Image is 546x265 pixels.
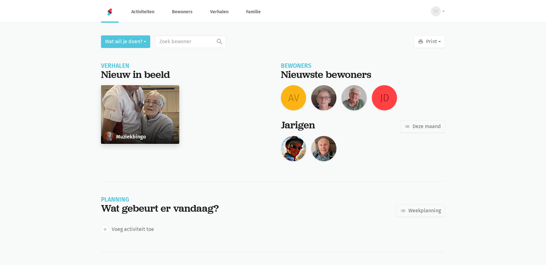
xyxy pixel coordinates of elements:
[341,85,367,110] img: Richard
[281,69,445,80] div: Nieuwste bewoners
[400,120,445,133] a: Deze maand
[404,124,410,129] i: list
[104,131,114,141] img: Sylva De Smeytere
[167,1,198,22] a: Bewoners
[281,136,306,161] img: Carmen
[396,204,445,217] a: Weekplanning
[101,197,219,203] div: Planning
[311,85,336,110] img: Nicole
[434,8,438,15] span: SV
[116,134,146,140] h6: Muziekbingo
[372,85,397,110] a: JD
[101,225,154,233] a: add Voeg activiteit toe
[106,8,114,16] img: Home
[101,203,219,214] div: Wat gebeurt er vandaag?
[400,208,406,214] i: list
[418,39,424,44] i: print
[101,85,179,144] a: Sylva De Smeytere Muziekbingo
[155,35,226,48] input: Zoek bewoner
[311,136,336,161] img: Louis
[281,63,445,69] div: Bewoners
[126,1,159,22] a: Activiteiten
[101,69,265,80] div: Nieuw in beeld
[205,1,234,22] a: Verhalen
[288,90,299,106] span: AV
[241,1,266,22] a: Familie
[281,119,315,131] div: Jarigen
[380,90,389,106] span: JD
[427,4,445,19] button: SV
[101,35,150,48] button: Wat wil je doen?
[414,35,445,48] button: Print
[102,227,108,232] i: add
[101,63,265,69] div: Verhalen
[281,85,306,110] a: AV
